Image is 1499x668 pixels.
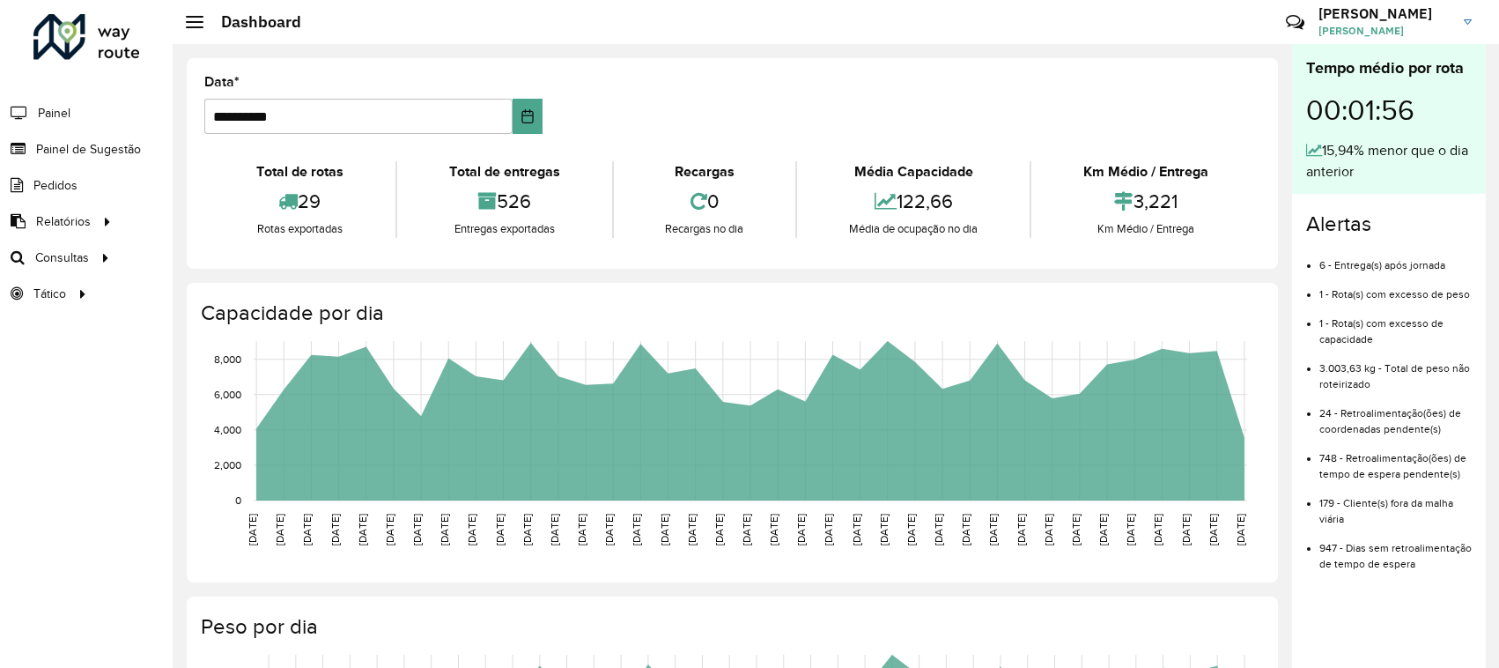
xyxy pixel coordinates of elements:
div: Recargas [618,161,792,182]
div: 3,221 [1036,182,1256,220]
text: [DATE] [659,514,670,546]
text: [DATE] [713,514,725,546]
h4: Peso por dia [201,614,1260,640]
div: Total de entregas [402,161,608,182]
div: 00:01:56 [1306,80,1472,140]
h3: [PERSON_NAME] [1318,5,1451,22]
text: [DATE] [247,514,258,546]
text: [DATE] [851,514,862,546]
li: 1 - Rota(s) com excesso de capacidade [1319,302,1472,347]
div: 29 [209,182,391,220]
a: Contato Rápido [1276,4,1314,41]
label: Data [204,71,240,93]
text: [DATE] [411,514,423,546]
text: [DATE] [1070,514,1082,546]
div: Km Médio / Entrega [1036,220,1256,238]
h4: Alertas [1306,212,1472,237]
span: Tático [33,285,66,303]
text: [DATE] [357,514,368,546]
text: [DATE] [1152,514,1163,546]
li: 24 - Retroalimentação(ões) de coordenadas pendente(s) [1319,392,1472,437]
text: [DATE] [768,514,779,546]
text: [DATE] [823,514,834,546]
h4: Capacidade por dia [201,301,1260,326]
text: [DATE] [631,514,642,546]
text: [DATE] [1097,514,1109,546]
li: 179 - Cliente(s) fora da malha viária [1319,482,1472,527]
text: [DATE] [987,514,999,546]
div: Recargas no dia [618,220,792,238]
button: Choose Date [513,99,543,134]
text: [DATE] [1180,514,1192,546]
text: [DATE] [274,514,285,546]
text: 8,000 [214,353,241,365]
text: 6,000 [214,389,241,400]
text: [DATE] [795,514,807,546]
text: [DATE] [603,514,615,546]
span: Consultas [35,249,89,267]
text: [DATE] [301,514,313,546]
li: 947 - Dias sem retroalimentação de tempo de espera [1319,527,1472,572]
li: 3.003,63 kg - Total de peso não roteirizado [1319,347,1472,392]
div: Média de ocupação no dia [801,220,1025,238]
text: [DATE] [384,514,395,546]
text: [DATE] [933,514,944,546]
div: 122,66 [801,182,1025,220]
text: [DATE] [1207,514,1219,546]
text: [DATE] [329,514,341,546]
text: [DATE] [576,514,587,546]
span: Painel [38,104,70,122]
span: Pedidos [33,176,78,195]
text: [DATE] [960,514,971,546]
span: Painel de Sugestão [36,140,141,159]
li: 1 - Rota(s) com excesso de peso [1319,273,1472,302]
text: 0 [235,494,241,506]
text: [DATE] [741,514,752,546]
text: 2,000 [214,459,241,471]
div: Média Capacidade [801,161,1025,182]
div: Entregas exportadas [402,220,608,238]
text: [DATE] [1043,514,1054,546]
text: [DATE] [439,514,450,546]
div: 15,94% menor que o dia anterior [1306,140,1472,182]
div: 0 [618,182,792,220]
text: [DATE] [549,514,560,546]
span: Relatórios [36,212,91,231]
h2: Dashboard [203,12,301,32]
text: [DATE] [686,514,698,546]
div: Km Médio / Entrega [1036,161,1256,182]
span: [PERSON_NAME] [1318,23,1451,39]
text: [DATE] [878,514,890,546]
div: 526 [402,182,608,220]
text: [DATE] [1125,514,1136,546]
text: 4,000 [214,424,241,435]
text: [DATE] [1235,514,1246,546]
div: Tempo médio por rota [1306,56,1472,80]
text: [DATE] [905,514,917,546]
text: [DATE] [494,514,506,546]
div: Rotas exportadas [209,220,391,238]
li: 748 - Retroalimentação(ões) de tempo de espera pendente(s) [1319,437,1472,482]
text: [DATE] [466,514,477,546]
div: Total de rotas [209,161,391,182]
text: [DATE] [521,514,533,546]
text: [DATE] [1015,514,1027,546]
li: 6 - Entrega(s) após jornada [1319,244,1472,273]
